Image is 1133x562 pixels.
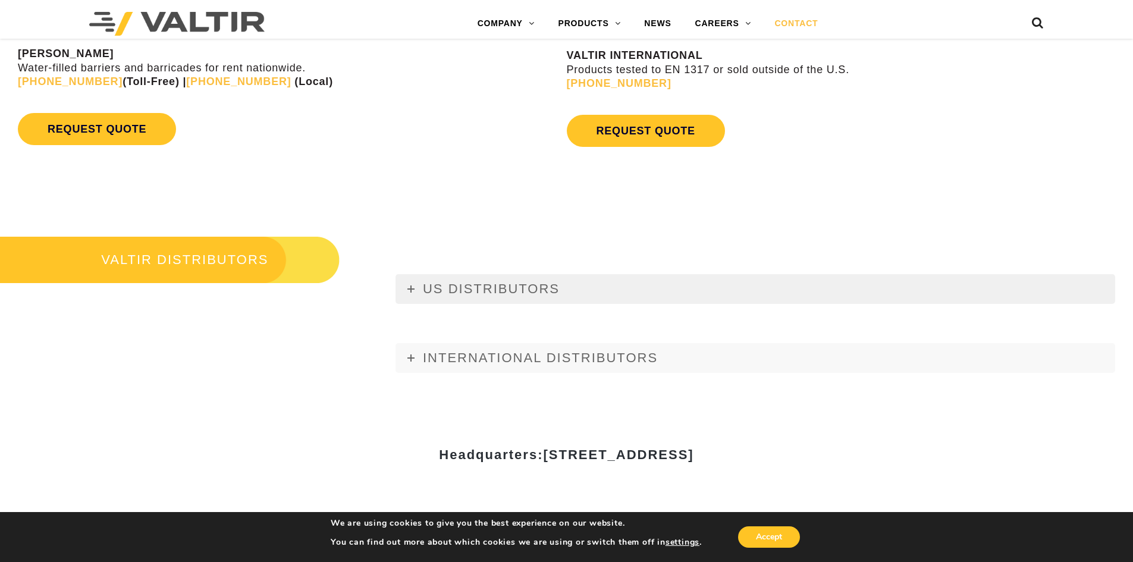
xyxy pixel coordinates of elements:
p: Water-filled barriers and barricades for rent nationwide. [18,47,564,89]
p: We are using cookies to give you the best experience on our website. [331,518,702,529]
span: US DISTRIBUTORS [423,281,560,296]
a: [PHONE_NUMBER] [186,76,291,87]
a: [PHONE_NUMBER] [567,77,671,89]
strong: [PERSON_NAME] [18,48,114,59]
img: Valtir [89,12,265,36]
a: US DISTRIBUTORS [396,274,1115,304]
a: NEWS [632,12,683,36]
span: INTERNATIONAL DISTRIBUTORS [423,350,658,365]
strong: Headquarters: [439,447,693,462]
a: REQUEST QUOTE [567,115,725,147]
p: You can find out more about which cookies we are using or switch them off in . [331,537,702,548]
a: CAREERS [683,12,763,36]
span: [STREET_ADDRESS] [543,447,693,462]
strong: (Local) [294,76,333,87]
a: PRODUCTS [547,12,633,36]
strong: VALTIR INTERNATIONAL [567,49,703,61]
button: Accept [738,526,800,548]
a: REQUEST QUOTE [18,113,176,145]
strong: (Toll-Free) | [18,76,186,87]
button: settings [666,537,699,548]
a: COMPANY [466,12,547,36]
a: CONTACT [762,12,830,36]
a: INTERNATIONAL DISTRIBUTORS [396,343,1115,373]
a: [PHONE_NUMBER] [18,76,123,87]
